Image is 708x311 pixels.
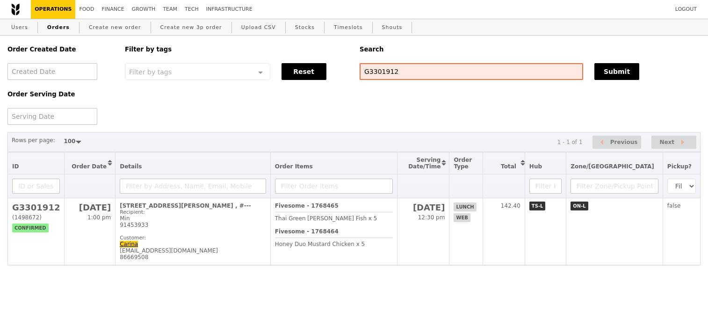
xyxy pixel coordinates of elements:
input: Filter Order Items [275,179,393,194]
div: 1 - 1 of 1 [557,139,582,145]
input: Search any field [360,63,583,80]
div: 91453933 [120,222,266,228]
span: Thai Green [PERSON_NAME] Fish x 5 [275,215,377,222]
span: Pickup? [667,163,692,170]
span: 1:00 pm [87,214,111,221]
a: Create new 3p order [157,19,226,36]
input: Filter Zone/Pickup Point [571,179,658,194]
div: [EMAIL_ADDRESS][DOMAIN_NAME] [120,247,266,254]
div: Recipient: [120,209,266,215]
span: Filter by tags [129,67,172,76]
button: Reset [282,63,326,80]
div: 86669508 [120,254,266,260]
h5: Order Created Date [7,46,114,53]
input: ID or Salesperson name [12,179,60,194]
span: ID [12,163,19,170]
span: 12:30 pm [418,214,445,221]
a: Carina [120,241,138,247]
h5: Search [360,46,701,53]
div: Min [120,215,266,222]
button: Previous [592,136,641,149]
div: (1498672) [12,214,60,221]
h2: [DATE] [402,203,445,212]
button: Next [651,136,696,149]
label: Rows per page: [12,136,55,145]
span: Zone/[GEOGRAPHIC_DATA] [571,163,654,170]
div: Customer: [120,235,266,241]
span: Order Type [454,157,472,170]
span: web [454,213,470,222]
span: TS-L [529,202,546,210]
span: lunch [454,203,476,211]
h5: Filter by tags [125,46,348,53]
b: Fivesome - 1768464 [275,228,339,235]
input: Filter by Address, Name, Email, Mobile [120,179,266,194]
span: confirmed [12,224,49,232]
h2: [DATE] [69,203,111,212]
span: Details [120,163,142,170]
input: Serving Date [7,108,97,125]
h2: G3301912 [12,203,60,212]
span: Previous [610,137,638,148]
button: Submit [594,63,639,80]
b: Fivesome - 1768465 [275,203,339,209]
input: Created Date [7,63,97,80]
a: Timeslots [330,19,366,36]
span: false [667,203,681,209]
a: Shouts [378,19,406,36]
span: Next [659,137,674,148]
span: Honey Duo Mustard Chicken x 5 [275,241,365,247]
span: 142.40 [501,203,520,209]
img: Grain logo [11,3,20,15]
a: Orders [43,19,73,36]
span: ON-L [571,202,588,210]
a: Users [7,19,32,36]
a: Create new order [85,19,145,36]
a: Stocks [291,19,318,36]
span: Hub [529,163,542,170]
h5: Order Serving Date [7,91,114,98]
span: Order Items [275,163,313,170]
div: [STREET_ADDRESS][PERSON_NAME] , #--- [120,203,266,209]
a: Upload CSV [238,19,280,36]
input: Filter Hub [529,179,562,194]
